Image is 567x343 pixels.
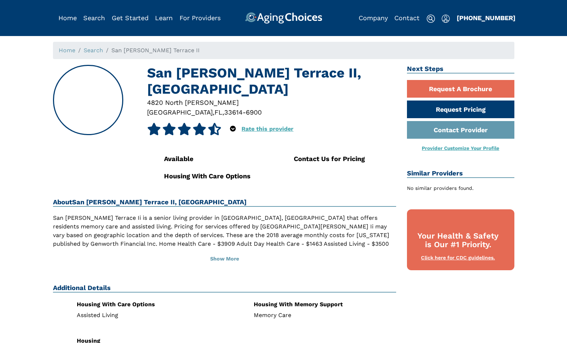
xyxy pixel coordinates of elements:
[84,47,103,54] a: Search
[414,254,502,262] div: Click here for CDC guidelines.
[457,14,515,22] a: [PHONE_NUMBER]
[111,47,200,54] span: San [PERSON_NAME] Terrace II
[53,42,514,59] nav: breadcrumb
[164,171,266,181] div: Housing With Care Options
[426,14,435,23] img: search-icon.svg
[394,14,420,22] a: Contact
[407,101,514,118] a: Request Pricing
[53,284,397,293] h2: Additional Details
[59,47,75,54] a: Home
[53,214,397,266] p: San [PERSON_NAME] Terrace Ii is a senior living provider in [GEOGRAPHIC_DATA], [GEOGRAPHIC_DATA] ...
[53,251,397,267] button: Show More
[83,12,105,24] div: Popover trigger
[294,154,396,164] div: Contact Us for Pricing
[230,123,236,135] div: Popover trigger
[147,108,213,116] span: [GEOGRAPHIC_DATA]
[254,302,396,307] div: Housing With Memory Support
[407,184,514,192] div: No similar providers found.
[213,108,214,116] span: ,
[414,232,502,250] div: Your Health & Safety is Our #1 Priority.
[442,14,450,23] img: user-icon.svg
[180,14,221,22] a: For Providers
[407,80,514,98] a: Request A Brochure
[53,198,397,207] h2: About San [PERSON_NAME] Terrace II, [GEOGRAPHIC_DATA]
[214,108,222,116] span: FL
[422,145,499,151] a: Provider Customize Your Profile
[359,14,388,22] a: Company
[407,65,514,73] h2: Next Steps
[442,12,450,24] div: Popover trigger
[155,14,173,22] a: Learn
[83,14,105,22] a: Search
[254,312,396,318] li: Memory Care
[147,65,396,98] h1: San [PERSON_NAME] Terrace II, [GEOGRAPHIC_DATA]
[112,14,149,22] a: Get Started
[147,98,396,107] div: 4820 North [PERSON_NAME]
[224,107,262,117] div: 33614-6900
[77,302,219,307] div: Housing With Care Options
[407,121,514,139] a: Contact Provider
[245,12,322,24] img: AgingChoices
[222,108,224,116] span: ,
[407,169,514,178] h2: Similar Providers
[242,125,293,132] a: Rate this provider
[164,154,266,164] div: Available
[58,14,77,22] a: Home
[77,312,219,318] li: Assisted Living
